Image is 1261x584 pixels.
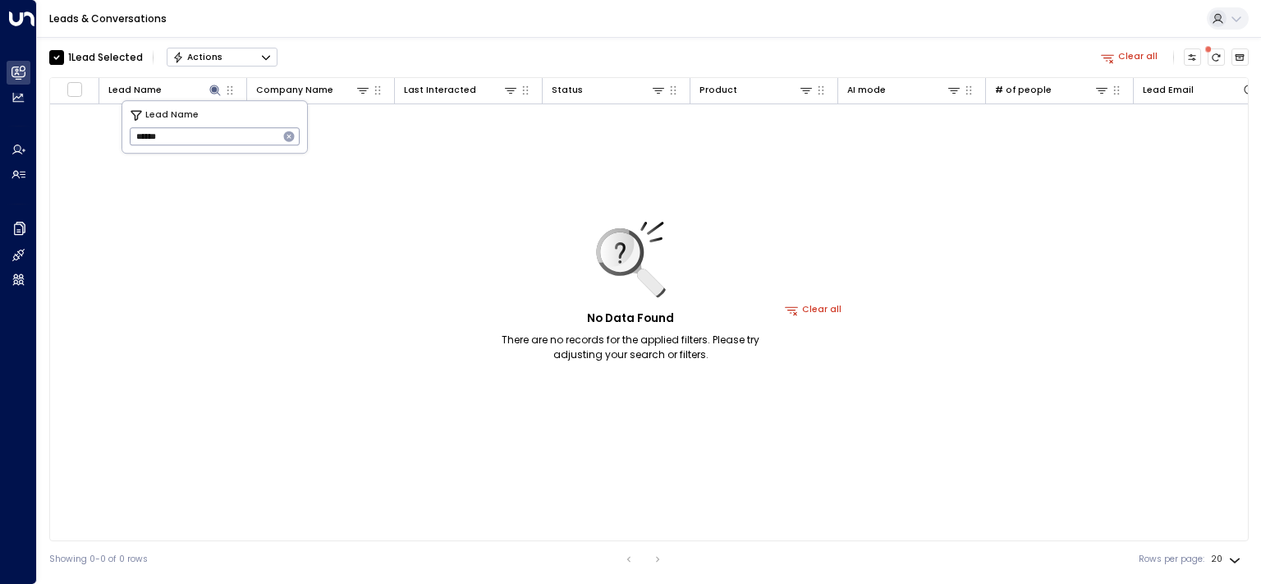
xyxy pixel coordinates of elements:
[1231,48,1250,67] button: Archived Leads
[847,83,886,98] div: AI mode
[587,310,674,327] h5: No Data Found
[1096,48,1163,66] button: Clear all
[167,48,277,67] div: Button group with a nested menu
[49,11,167,25] a: Leads & Conversations
[552,82,667,98] div: Status
[167,48,277,67] button: Actions
[404,83,476,98] div: Last Interacted
[552,83,583,98] div: Status
[49,553,148,566] div: Showing 0-0 of 0 rows
[477,333,785,362] p: There are no records for the applied filters. Please try adjusting your search or filters.
[1208,48,1226,67] span: There are new threads available. Refresh the grid to view the latest updates.
[847,82,962,98] div: AI mode
[404,82,519,98] div: Last Interacted
[256,82,371,98] div: Company Name
[780,301,847,319] button: Clear all
[1139,553,1204,566] label: Rows per page:
[172,52,222,63] div: Actions
[108,83,162,98] div: Lead Name
[699,82,814,98] div: Product
[699,83,737,98] div: Product
[66,81,82,97] span: Toggle select all
[618,550,668,569] nav: pagination navigation
[68,50,143,65] div: 1 Lead Selected
[1143,83,1194,98] div: Lead Email
[145,108,199,122] span: Lead Name
[108,82,223,98] div: Lead Name
[995,82,1110,98] div: # of people
[1211,550,1244,569] div: 20
[1184,48,1202,67] button: Customize
[995,83,1052,98] div: # of people
[256,83,333,98] div: Company Name
[1143,82,1258,98] div: Lead Email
